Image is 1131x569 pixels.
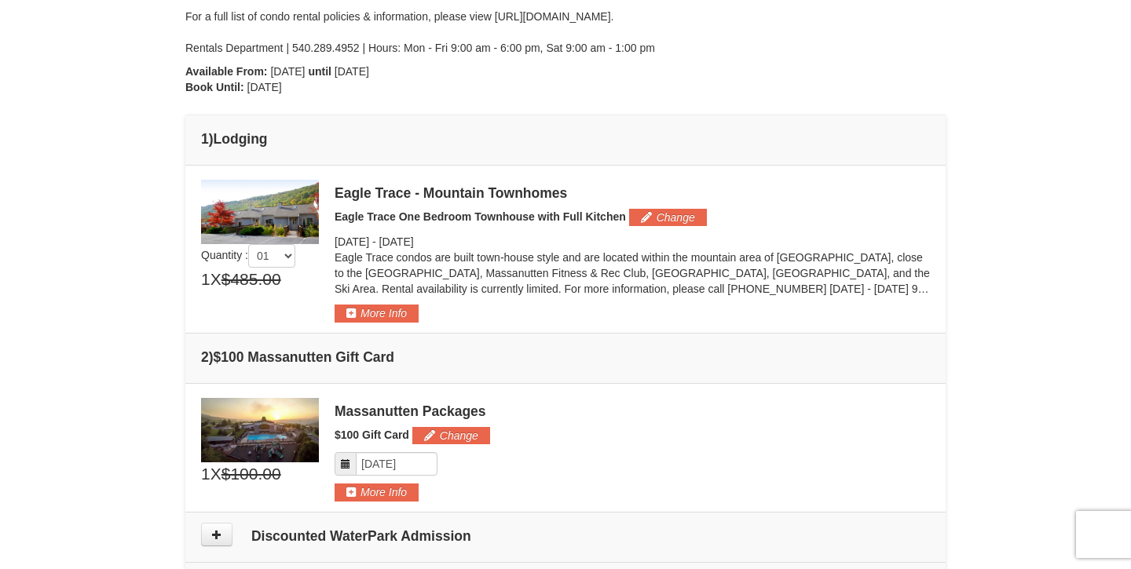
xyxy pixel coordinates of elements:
[247,81,282,93] span: [DATE]
[201,249,295,261] span: Quantity :
[201,398,319,462] img: 6619879-1.jpg
[201,131,930,147] h4: 1 Lodging
[270,65,305,78] span: [DATE]
[335,210,626,223] span: Eagle Trace One Bedroom Townhouse with Full Kitchen
[412,427,490,444] button: Change
[335,235,369,248] span: [DATE]
[335,429,409,441] span: $100 Gift Card
[201,268,210,291] span: 1
[335,403,930,419] div: Massanutten Packages
[209,349,214,365] span: )
[185,81,244,93] strong: Book Until:
[335,65,369,78] span: [DATE]
[629,209,707,226] button: Change
[210,462,221,486] span: X
[209,131,214,147] span: )
[201,180,319,244] img: 19218983-1-9b289e55.jpg
[201,462,210,486] span: 1
[185,65,268,78] strong: Available From:
[221,268,281,291] span: $485.00
[201,349,930,365] h4: 2 $100 Massanutten Gift Card
[210,268,221,291] span: X
[372,235,376,248] span: -
[379,235,414,248] span: [DATE]
[335,483,419,501] button: More Info
[335,250,930,297] p: Eagle Trace condos are built town-house style and are located within the mountain area of [GEOGRA...
[335,305,419,322] button: More Info
[221,462,281,486] span: $100.00
[335,185,930,201] div: Eagle Trace - Mountain Townhomes
[201,528,930,544] h4: Discounted WaterPark Admission
[308,65,331,78] strong: until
